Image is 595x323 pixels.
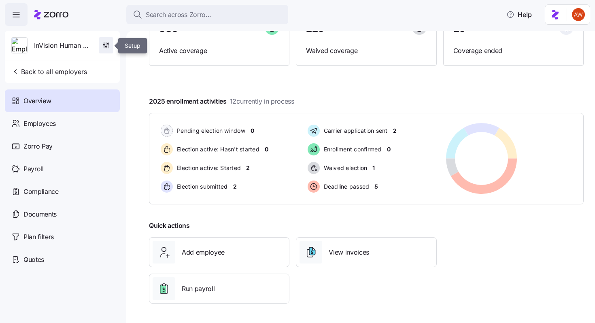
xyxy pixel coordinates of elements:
img: Employer logo [12,38,27,54]
span: 336 [159,24,178,34]
button: Help [500,6,538,23]
span: Overview [23,96,51,106]
span: Pending election window [174,127,245,135]
span: Deadline passed [321,183,370,191]
span: Search across Zorro... [146,10,211,20]
a: Compliance [5,180,120,203]
span: Plan filters [23,232,54,242]
span: 5 [374,183,378,191]
span: Documents [23,209,57,219]
a: Payroll [5,157,120,180]
span: Quotes [23,255,44,265]
span: Election submitted [174,183,228,191]
span: Add employee [182,247,225,257]
a: Documents [5,203,120,225]
span: Help [506,10,532,19]
span: 2 [393,127,397,135]
span: 0 [251,127,254,135]
a: Overview [5,89,120,112]
span: Run payroll [182,284,215,294]
span: 226 [306,24,324,34]
span: 1 [372,164,375,172]
span: 0 [387,145,391,153]
span: Payroll [23,164,44,174]
span: Employees [23,119,56,129]
a: Employees [5,112,120,135]
span: Quick actions [149,221,190,231]
img: 3c671664b44671044fa8929adf5007c6 [572,8,585,21]
span: 2 [246,164,250,172]
button: Search across Zorro... [126,5,288,24]
span: Carrier application sent [321,127,388,135]
span: 2025 enrollment activities [149,96,294,106]
span: Zorro Pay [23,141,53,151]
button: Back to all employers [8,64,90,80]
span: Enrollment confirmed [321,145,382,153]
span: Compliance [23,187,59,197]
span: Waived coverage [306,46,426,56]
span: Election active: Started [174,164,241,172]
a: Plan filters [5,225,120,248]
span: 26 [453,24,465,34]
span: 0 [265,145,268,153]
a: Quotes [5,248,120,271]
span: Election active: Hasn't started [174,145,259,153]
span: Coverage ended [453,46,574,56]
span: 12 currently in process [230,96,294,106]
span: 2 [233,183,237,191]
span: Waived election [321,164,368,172]
a: Zorro Pay [5,135,120,157]
span: Back to all employers [11,67,87,76]
span: Active coverage [159,46,279,56]
span: View invoices [329,247,369,257]
span: InVision Human Services [34,40,92,51]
